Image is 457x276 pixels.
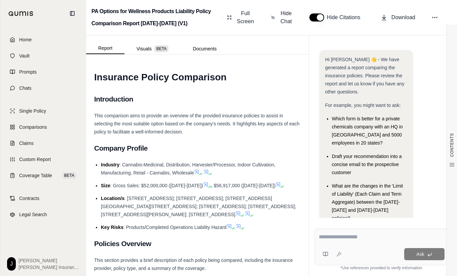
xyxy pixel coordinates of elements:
[110,183,203,188] span: : Gross Sales: $52,000,000 ([DATE]-[DATE])
[19,69,37,75] span: Prompts
[449,133,455,157] span: CONTENTS
[18,264,79,271] span: [PERSON_NAME] Insurance
[101,196,296,217] span: : [STREET_ADDRESS]; [STREET_ADDRESS]; [STREET_ADDRESS][GEOGRAPHIC_DATA][STREET_ADDRESS]; [STREET_...
[378,11,418,24] button: Download
[4,207,82,222] a: Legal Search
[94,68,301,87] h1: Insurance Policy Comparison
[124,43,181,54] button: Visuals
[211,183,276,188] span: , $56,917,000 ([DATE]-[DATE])
[181,43,229,54] button: Documents
[91,5,219,30] h2: PA Options for Wellness Products Liability Policy Comparison Report [DATE]-[DATE] (V1)
[94,141,301,155] h2: Company Profile
[94,258,293,271] span: This section provides a brief description of each policy being compared, including the insurance ...
[4,65,82,79] a: Prompts
[4,191,82,206] a: Contracts
[332,183,403,221] span: What are the changes in the 'Limit of Liability' (Each Claim and Term Aggregate) between the [DAT...
[4,104,82,118] a: Single Policy
[236,9,255,26] span: Full Screen
[101,196,124,201] span: Location/s
[332,154,402,175] span: Draft your recommendation into a concise email to the prospective customer
[62,172,76,179] span: BETA
[19,124,47,130] span: Comparisons
[86,43,124,54] button: Report
[268,7,296,28] button: Hide Chat
[327,13,365,22] span: Hide Citations
[94,237,301,251] h2: Policies Overview
[314,265,449,271] div: *Use references provided to verify information.
[325,57,405,94] span: Hi [PERSON_NAME] 👋 - We have generated a report comparing the insurance policies. Please review t...
[224,7,258,28] button: Full Screen
[154,45,168,52] span: BETA
[19,108,46,114] span: Single Policy
[7,257,16,271] div: J
[101,162,119,167] span: Industry
[94,92,301,106] h2: Introduction
[101,225,123,230] span: Key Risks
[18,257,79,264] span: [PERSON_NAME]
[19,156,51,163] span: Custom Report
[19,211,47,218] span: Legal Search
[19,85,32,91] span: Chats
[67,8,78,19] button: Collapse sidebar
[19,140,34,147] span: Claims
[19,195,39,202] span: Contracts
[101,162,275,175] span: : Cannabis-Medicinal, Distribution, Harvester/Processor, Indoor Cultivation, Manufacturing, Retai...
[4,32,82,47] a: Home
[4,152,82,167] a: Custom Report
[279,9,293,26] span: Hide Chat
[4,120,82,134] a: Comparisons
[404,248,445,260] button: Ask
[416,251,424,257] span: Ask
[19,172,52,179] span: Coverage Table
[4,48,82,63] a: Vault
[4,136,82,151] a: Claims
[94,113,300,134] span: This comparison aims to provide an overview of the provided insurance policies to assist in selec...
[8,11,34,16] img: Qumis Logo
[19,52,30,59] span: Vault
[391,13,415,22] span: Download
[123,225,227,230] span: : Products/Completed Operations Liability Hazard
[4,168,82,183] a: Coverage TableBETA
[4,81,82,95] a: Chats
[332,116,403,146] span: Which form is better for a private chemicals company with an HQ in [GEOGRAPHIC_DATA] and 5000 emp...
[325,103,401,108] span: For example, you might want to ask:
[19,36,32,43] span: Home
[101,183,110,188] span: Size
